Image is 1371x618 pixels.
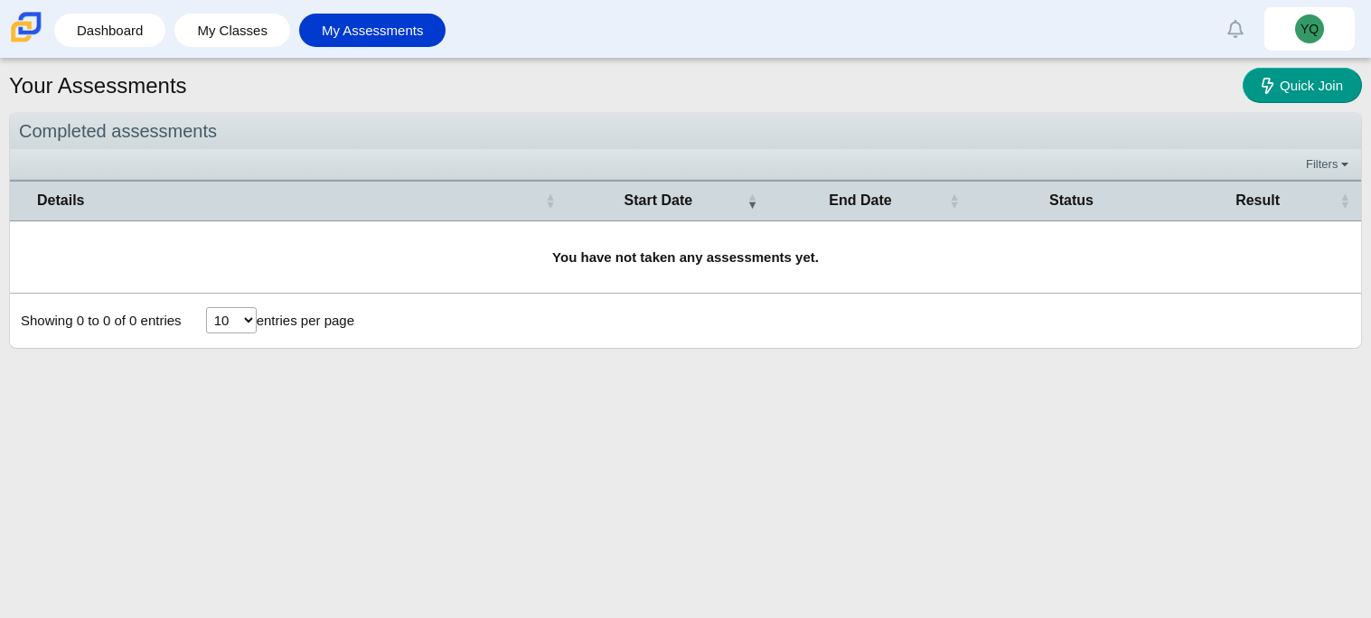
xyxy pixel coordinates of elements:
span: Start Date [624,192,693,208]
span: End Date [829,192,891,208]
span: Quick Join [1280,78,1343,93]
span: YQ [1301,23,1319,35]
a: My Classes [183,14,281,47]
a: Filters [1301,155,1357,173]
a: YQ [1264,7,1355,51]
div: Showing 0 to 0 of 0 entries [10,294,182,348]
a: Carmen School of Science & Technology [7,33,45,49]
a: Dashboard [63,14,156,47]
span: Result [1235,192,1280,208]
a: Alerts [1216,9,1255,49]
span: Start Date : Activate to remove sorting [747,182,757,220]
label: entries per page [257,313,354,328]
a: Quick Join [1243,68,1362,103]
h1: Your Assessments [9,70,187,101]
b: You have not taken any assessments yet. [552,249,819,265]
span: End Date : Activate to sort [949,182,960,220]
img: Carmen School of Science & Technology [7,8,45,46]
span: Details : Activate to sort [545,182,556,220]
span: Status [1049,192,1094,208]
a: My Assessments [308,14,437,47]
span: Result : Activate to sort [1339,182,1350,220]
div: Completed assessments [10,113,1361,150]
span: Details [37,192,84,208]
